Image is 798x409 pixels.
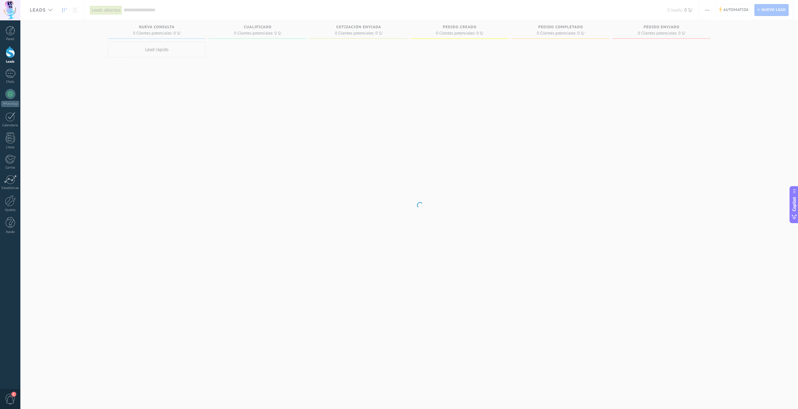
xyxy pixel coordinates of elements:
div: Leads [1,60,19,64]
div: Panel [1,37,19,41]
div: Estadísticas [1,186,19,190]
div: WhatsApp [1,101,19,107]
span: 1 [11,392,16,397]
div: Ayuda [1,230,19,234]
div: Listas [1,145,19,149]
div: Ajustes [1,208,19,212]
span: Copilot [791,197,797,211]
div: Chats [1,80,19,84]
div: Correo [1,166,19,170]
div: Calendario [1,123,19,128]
